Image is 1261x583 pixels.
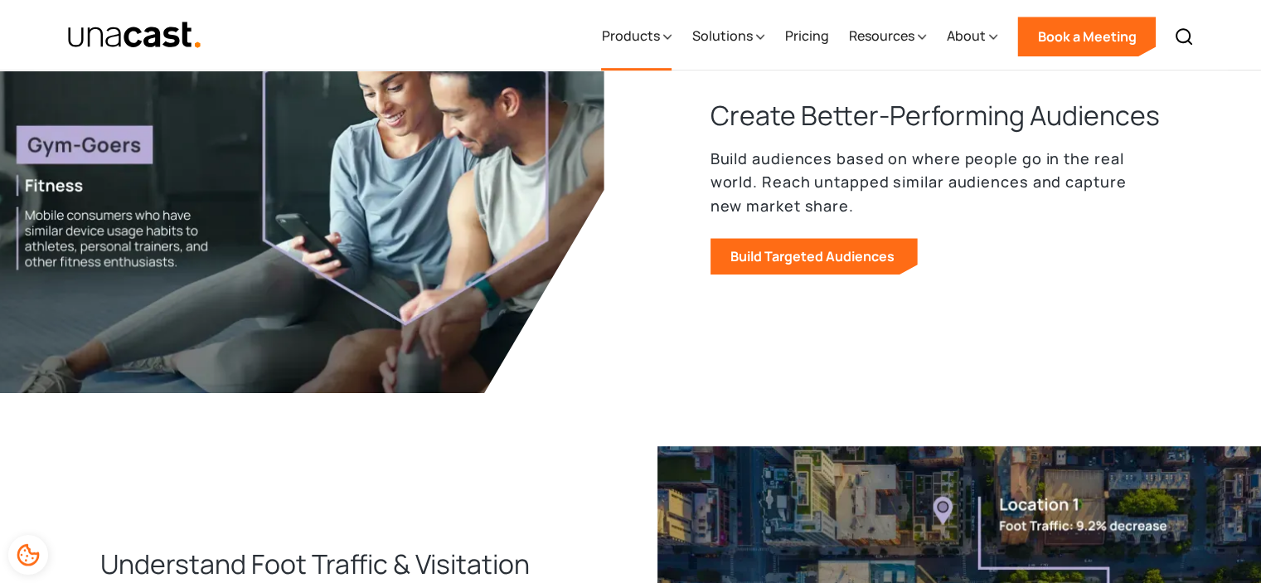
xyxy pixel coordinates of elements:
div: About [946,2,997,70]
img: Unacast text logo [67,21,202,50]
h3: Create Better-Performing Audiences [711,97,1160,134]
a: Pricing [784,2,828,70]
img: Search icon [1174,27,1194,46]
div: About [946,26,985,46]
div: Cookie Preferences [8,535,48,575]
a: Book a Meeting [1017,17,1156,56]
div: Products [601,2,672,70]
div: Resources [848,26,914,46]
a: Build Targeted Audiences [711,238,918,274]
div: Solutions [691,2,764,70]
p: Build audiences based on where people go in the real world. Reach untapped similar audiences and ... [711,147,1162,218]
a: home [67,21,202,50]
div: Solutions [691,26,752,46]
div: Products [601,26,659,46]
div: Resources [848,2,926,70]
